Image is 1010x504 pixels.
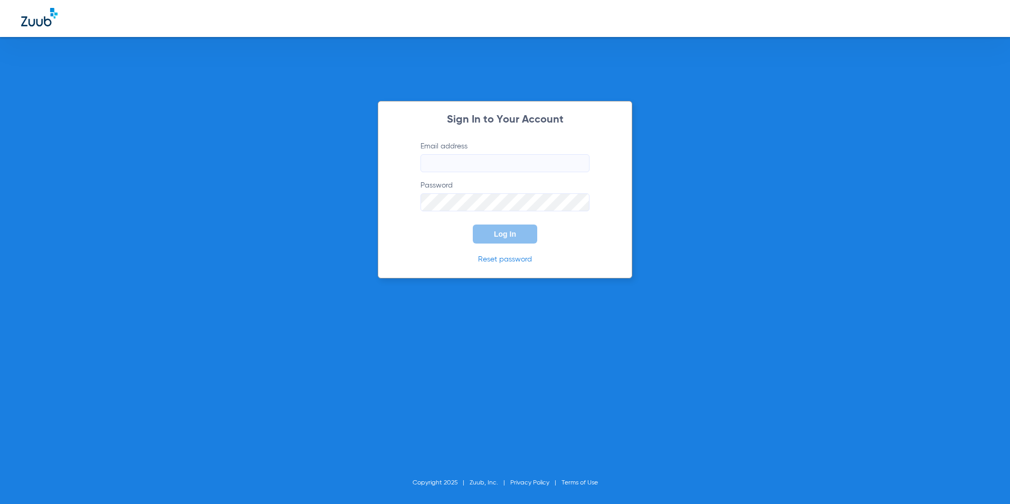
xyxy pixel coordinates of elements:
a: Privacy Policy [510,480,549,486]
span: Log In [494,230,516,238]
iframe: Chat Widget [957,453,1010,504]
li: Copyright 2025 [413,478,470,488]
label: Email address [420,141,590,172]
a: Reset password [478,256,532,263]
input: Password [420,193,590,211]
label: Password [420,180,590,211]
li: Zuub, Inc. [470,478,510,488]
img: Zuub Logo [21,8,58,26]
button: Log In [473,225,537,244]
input: Email address [420,154,590,172]
h2: Sign In to Your Account [405,115,605,125]
a: Terms of Use [562,480,598,486]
